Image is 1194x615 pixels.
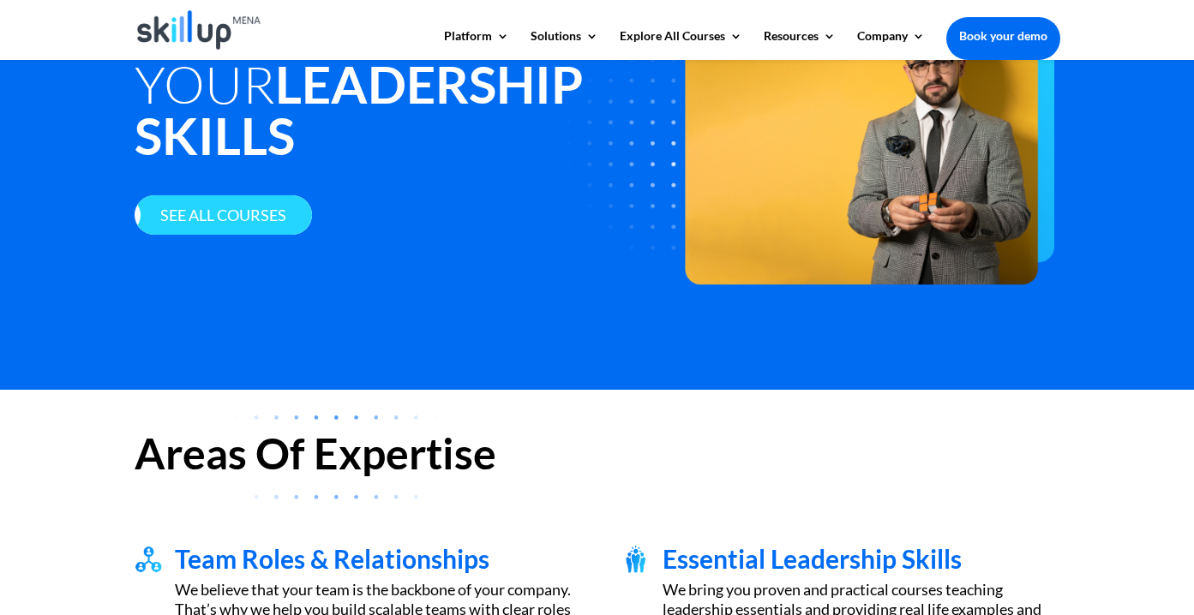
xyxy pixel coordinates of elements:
a: See all courses [135,195,312,236]
span: Team Roles & Relationships [175,543,489,574]
img: Accounting&Finance [622,546,650,573]
img: project management [135,546,162,573]
a: Explore All Courses [620,30,742,59]
a: Book your demo [946,17,1060,55]
h2: Areas Of Expertise [135,432,1060,483]
strong: Leadership Skills [135,53,584,166]
h1: Strengthen Your [135,7,669,170]
img: Skillup Mena [137,10,261,50]
a: Resources [764,30,836,59]
a: Company [857,30,925,59]
iframe: Chat Widget [900,430,1194,615]
span: Essential Leadership Skills [663,543,962,574]
a: Solutions [531,30,598,59]
a: Platform [444,30,509,59]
